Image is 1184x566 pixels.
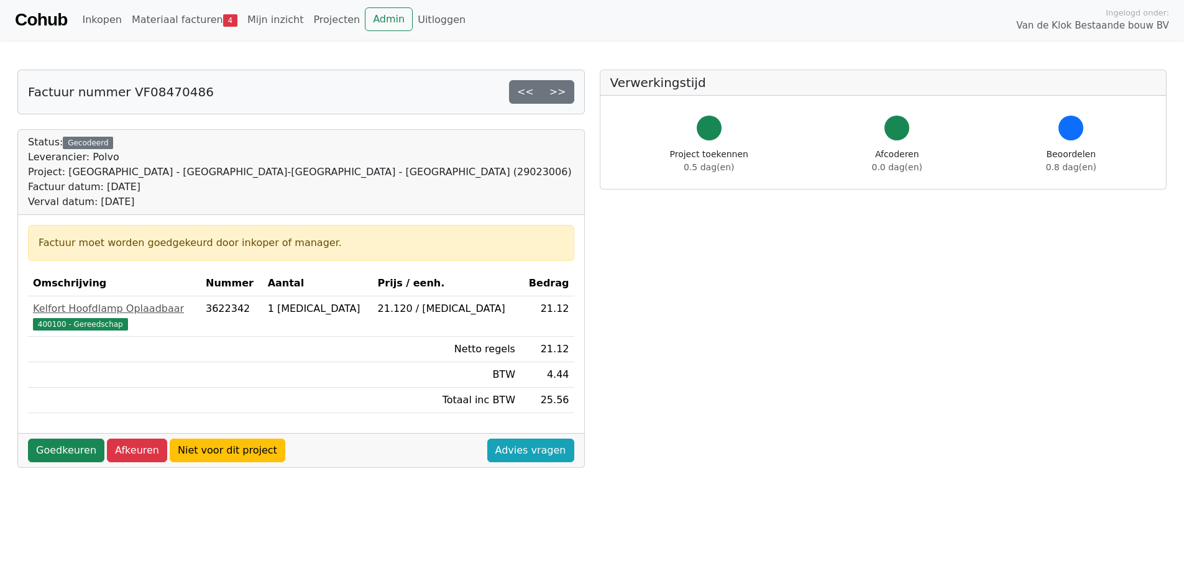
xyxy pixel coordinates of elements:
th: Prijs / eenh. [373,271,520,296]
a: Afkeuren [107,439,167,462]
span: 0.0 dag(en) [872,162,922,172]
a: Uitloggen [413,7,470,32]
div: Project toekennen [670,148,748,174]
span: 4 [223,14,237,27]
a: Cohub [15,5,67,35]
div: Factuur moet worden goedgekeurd door inkoper of manager. [39,235,564,250]
td: 3622342 [201,296,263,337]
div: Kelfort Hoofdlamp Oplaadbaar [33,301,196,316]
th: Omschrijving [28,271,201,296]
span: 0.5 dag(en) [684,162,734,172]
div: 21.120 / [MEDICAL_DATA] [378,301,515,316]
th: Bedrag [520,271,574,296]
a: Projecten [308,7,365,32]
a: Mijn inzicht [242,7,309,32]
td: 25.56 [520,388,574,413]
span: 0.8 dag(en) [1046,162,1096,172]
td: 4.44 [520,362,574,388]
div: Gecodeerd [63,137,113,149]
a: << [509,80,542,104]
a: Admin [365,7,413,31]
div: Leverancier: Polvo [28,150,572,165]
a: Advies vragen [487,439,574,462]
a: Niet voor dit project [170,439,285,462]
h5: Verwerkingstijd [610,75,1157,90]
td: BTW [373,362,520,388]
span: 400100 - Gereedschap [33,318,128,331]
div: Project: [GEOGRAPHIC_DATA] - [GEOGRAPHIC_DATA]-[GEOGRAPHIC_DATA] - [GEOGRAPHIC_DATA] (29023006) [28,165,572,180]
a: >> [541,80,574,104]
td: Totaal inc BTW [373,388,520,413]
div: Beoordelen [1046,148,1096,174]
th: Nummer [201,271,263,296]
span: Van de Klok Bestaande bouw BV [1016,19,1169,33]
div: 1 [MEDICAL_DATA] [268,301,368,316]
div: Status: [28,135,572,209]
a: Materiaal facturen4 [127,7,242,32]
div: Afcoderen [872,148,922,174]
a: Goedkeuren [28,439,104,462]
th: Aantal [263,271,373,296]
div: Factuur datum: [DATE] [28,180,572,194]
a: Kelfort Hoofdlamp Oplaadbaar400100 - Gereedschap [33,301,196,331]
td: Netto regels [373,337,520,362]
span: Ingelogd onder: [1106,7,1169,19]
h5: Factuur nummer VF08470486 [28,84,214,99]
div: Verval datum: [DATE] [28,194,572,209]
td: 21.12 [520,296,574,337]
td: 21.12 [520,337,574,362]
a: Inkopen [77,7,126,32]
